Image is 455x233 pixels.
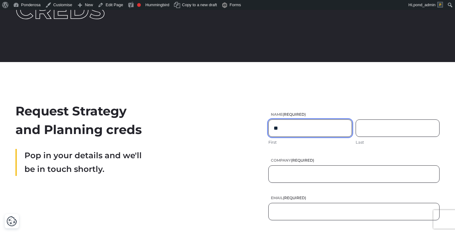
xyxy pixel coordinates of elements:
[15,149,151,176] div: Pop in your details and we'll be in touch shortly.
[268,139,352,145] label: First
[137,3,141,7] div: Focus keyphrase not set
[6,216,17,226] img: Revisit consent button
[15,102,151,139] h2: Request Strategy and Planning creds
[283,112,306,117] span: (Required)
[268,158,314,163] legend: Company
[356,139,440,145] label: Last
[268,195,440,200] label: Email
[6,216,17,226] button: Cookie Settings
[283,195,306,200] span: (Required)
[413,2,435,7] span: pond_admin
[268,112,306,117] legend: Name
[291,158,314,163] span: (Required)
